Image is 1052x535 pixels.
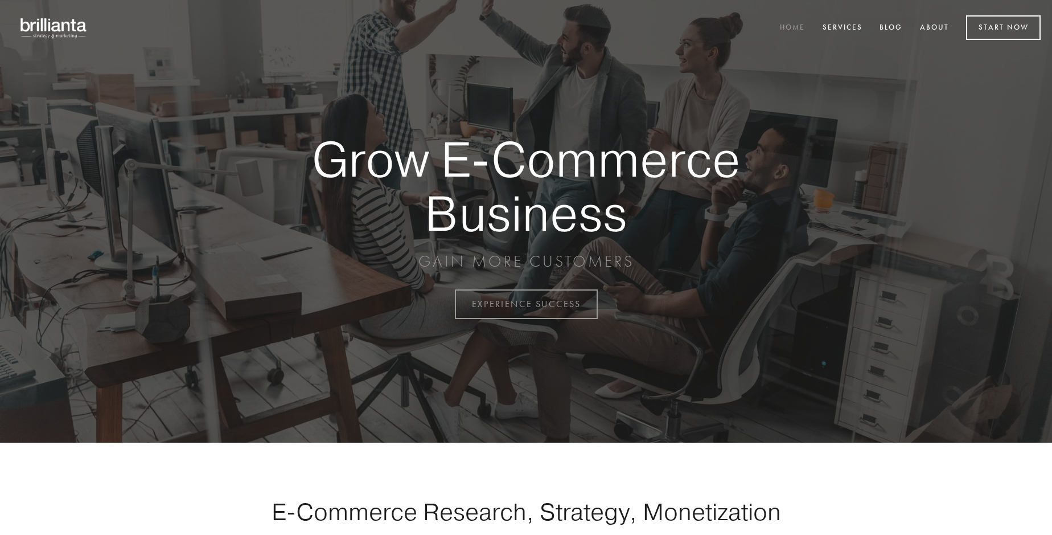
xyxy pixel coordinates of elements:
strong: Grow E-Commerce Business [272,132,780,240]
a: About [913,19,956,38]
h1: E-Commerce Research, Strategy, Monetization [236,497,816,526]
a: Services [815,19,870,38]
a: Blog [872,19,910,38]
img: brillianta - research, strategy, marketing [11,11,97,44]
a: EXPERIENCE SUCCESS [455,289,598,319]
p: GAIN MORE CUSTOMERS [272,251,780,272]
a: Home [772,19,812,38]
a: Start Now [966,15,1041,40]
